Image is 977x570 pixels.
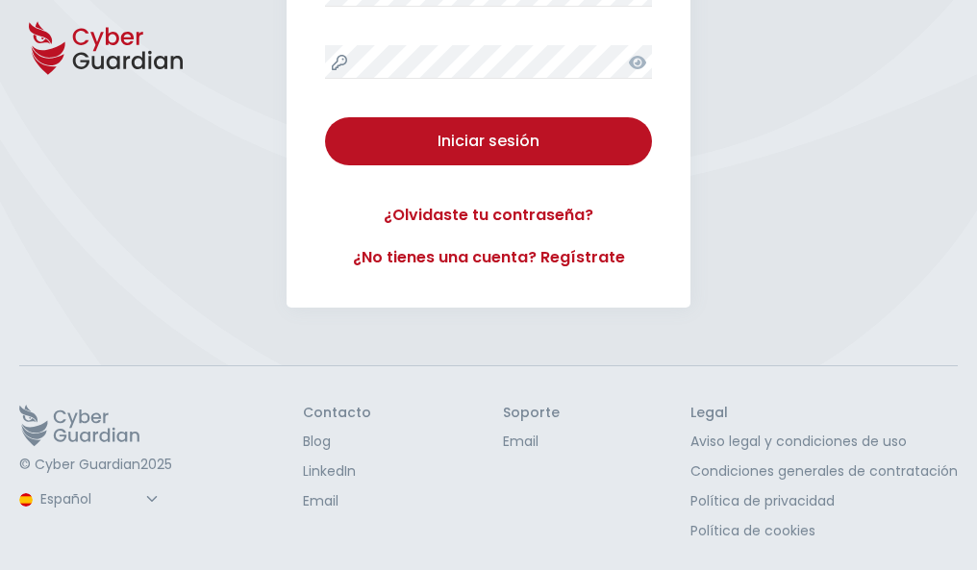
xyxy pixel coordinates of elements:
a: LinkedIn [303,461,371,482]
a: Política de privacidad [690,491,958,511]
h3: Legal [690,405,958,422]
a: Condiciones generales de contratación [690,461,958,482]
a: ¿Olvidaste tu contraseña? [325,204,652,227]
a: Aviso legal y condiciones de uso [690,432,958,452]
h3: Soporte [503,405,560,422]
a: Política de cookies [690,521,958,541]
a: Blog [303,432,371,452]
button: Iniciar sesión [325,117,652,165]
h3: Contacto [303,405,371,422]
div: Iniciar sesión [339,130,638,153]
a: Email [503,432,560,452]
a: Email [303,491,371,511]
img: region-logo [19,493,33,507]
p: © Cyber Guardian 2025 [19,457,172,474]
a: ¿No tienes una cuenta? Regístrate [325,246,652,269]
